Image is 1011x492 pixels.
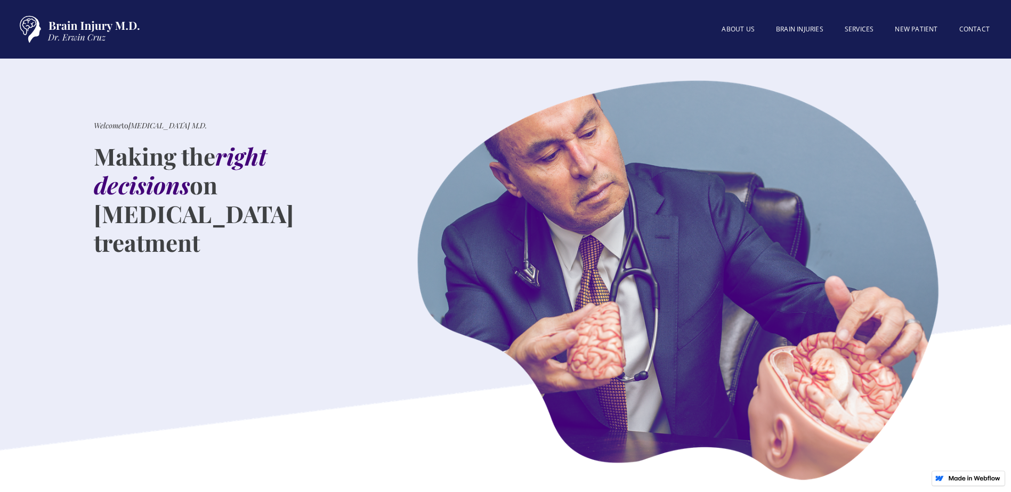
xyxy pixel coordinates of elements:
a: home [11,11,144,48]
a: New patient [884,19,948,40]
em: [MEDICAL_DATA] M.D. [128,120,207,130]
em: Welcome [94,120,122,130]
a: BRAIN INJURIES [765,19,834,40]
a: SERVICES [834,19,885,40]
img: Made in Webflow [948,475,1000,481]
em: right decisions [94,140,267,200]
a: Contact [949,19,1000,40]
div: to [94,120,207,131]
h1: Making the on [MEDICAL_DATA] treatment [94,142,375,257]
a: About US [711,19,765,40]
